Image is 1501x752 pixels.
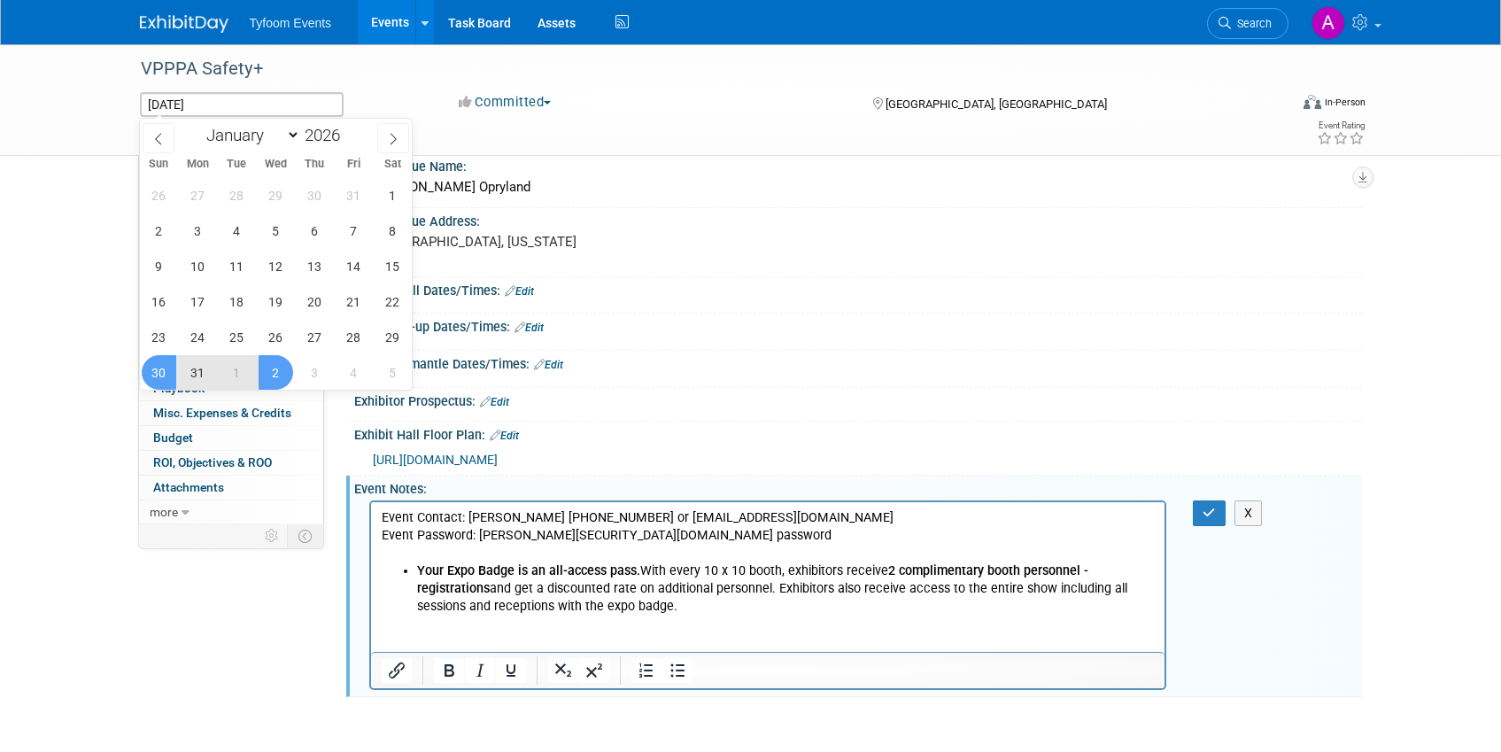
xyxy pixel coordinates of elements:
[375,284,410,319] span: August 22, 2026
[298,249,332,283] span: August 13, 2026
[298,178,332,213] span: July 30, 2026
[217,159,256,170] span: Tue
[139,253,323,277] a: Asset Reservations
[287,524,323,547] td: Toggle Event Tabs
[139,476,323,500] a: Attachments
[142,213,176,248] span: August 2, 2026
[298,213,332,248] span: August 6, 2026
[354,388,1362,411] div: Exhibitor Prospectus:
[181,249,215,283] span: August 10, 2026
[142,249,176,283] span: August 9, 2026
[140,92,344,117] input: Event Start Date - End Date
[139,205,323,229] a: Staff
[198,124,300,146] select: Month
[337,213,371,248] span: August 7, 2026
[142,355,176,390] span: August 30, 2026
[300,125,353,145] input: Year
[354,351,1362,374] div: Booth Dismantle Dates/Times:
[1207,8,1288,39] a: Search
[382,658,412,683] button: Insert/edit link
[368,174,1349,201] div: [PERSON_NAME] Opryland
[375,213,410,248] span: August 8, 2026
[142,178,176,213] span: July 26, 2026
[434,658,464,683] button: Bold
[1324,96,1366,109] div: In-Person
[259,249,293,283] span: August 12, 2026
[1304,95,1321,109] img: Format-Inperson.png
[140,15,228,33] img: ExhibitDay
[256,159,295,170] span: Wed
[354,277,1362,300] div: Exhibit Hall Dates/Times:
[1234,500,1263,526] button: X
[662,658,692,683] button: Bullet list
[515,322,544,334] a: Edit
[220,320,254,354] span: August 25, 2026
[142,320,176,354] span: August 23, 2026
[153,480,224,494] span: Attachments
[465,658,495,683] button: Italic
[496,658,526,683] button: Underline
[181,284,215,319] span: August 17, 2026
[220,284,254,319] span: August 18, 2026
[139,500,323,524] a: more
[1311,6,1345,40] img: Angie Nichols
[354,208,1362,230] div: Event Venue Address:
[375,355,410,390] span: September 5, 2026
[375,178,410,213] span: August 1, 2026
[374,234,754,250] pre: [GEOGRAPHIC_DATA], [US_STATE]
[259,320,293,354] span: August 26, 2026
[1317,121,1365,130] div: Event Rating
[354,422,1362,445] div: Exhibit Hall Floor Plan:
[298,284,332,319] span: August 20, 2026
[181,178,215,213] span: July 27, 2026
[480,396,509,408] a: Edit
[354,314,1362,337] div: Booth Set-up Dates/Times:
[153,430,193,445] span: Budget
[548,658,578,683] button: Subscript
[142,284,176,319] span: August 16, 2026
[135,53,1262,85] div: VPPPA Safety+
[178,159,217,170] span: Mon
[181,320,215,354] span: August 24, 2026
[139,303,323,327] a: Shipments
[886,97,1107,111] span: [GEOGRAPHIC_DATA], [GEOGRAPHIC_DATA]
[373,453,498,467] a: [URL][DOMAIN_NAME]
[139,155,323,179] a: Event Information
[295,159,334,170] span: Thu
[337,284,371,319] span: August 21, 2026
[220,213,254,248] span: August 4, 2026
[354,476,1362,498] div: Event Notes:
[140,159,179,170] span: Sun
[150,505,178,519] span: more
[490,430,519,442] a: Edit
[371,502,1165,652] iframe: Rich Text Area
[139,328,323,352] a: Sponsorships
[337,178,371,213] span: July 31, 2026
[631,658,662,683] button: Numbered list
[257,524,288,547] td: Personalize Event Tab Strip
[298,355,332,390] span: September 3, 2026
[139,401,323,425] a: Misc. Expenses & Credits
[259,178,293,213] span: July 29, 2026
[139,376,323,400] a: Playbook
[534,359,563,371] a: Edit
[1231,17,1272,30] span: Search
[505,285,534,298] a: Edit
[220,178,254,213] span: July 28, 2026
[298,320,332,354] span: August 27, 2026
[259,284,293,319] span: August 19, 2026
[337,320,371,354] span: August 28, 2026
[373,159,412,170] span: Sat
[354,153,1362,175] div: Event Venue Name:
[139,426,323,450] a: Budget
[139,451,323,475] a: ROI, Objectives & ROO
[181,355,215,390] span: August 31, 2026
[259,213,293,248] span: August 5, 2026
[139,353,323,376] a: Tasks0%
[139,229,323,252] a: Travel Reservations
